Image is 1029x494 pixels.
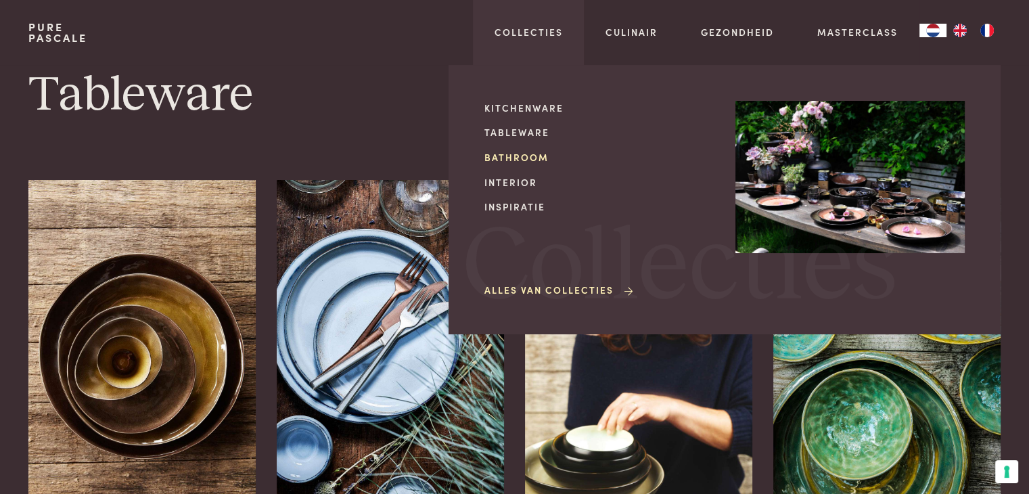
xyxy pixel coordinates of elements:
[28,65,1000,126] h1: Tableware
[463,216,897,319] span: Collecties
[919,24,1001,37] aside: Language selected: Nederlands
[484,175,714,189] a: Interior
[919,24,946,37] div: Language
[817,25,898,39] a: Masterclass
[484,150,714,164] a: Bathroom
[946,24,1001,37] ul: Language list
[484,101,714,115] a: Kitchenware
[484,283,635,297] a: Alles van Collecties
[735,101,965,254] img: Collecties
[484,200,714,214] a: Inspiratie
[484,125,714,139] a: Tableware
[919,24,946,37] a: NL
[974,24,1001,37] a: FR
[995,460,1018,483] button: Uw voorkeuren voor toestemming voor trackingtechnologieën
[701,25,774,39] a: Gezondheid
[605,25,658,39] a: Culinair
[946,24,974,37] a: EN
[28,22,87,43] a: PurePascale
[495,25,563,39] a: Collecties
